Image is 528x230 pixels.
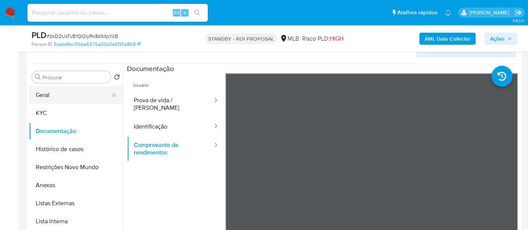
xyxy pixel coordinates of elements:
[35,74,41,80] button: Procurar
[27,8,208,18] input: Pesquise usuários ou casos...
[114,74,120,82] button: Retornar ao pedido padrão
[419,33,476,45] button: AML Data Collector
[445,9,451,16] a: Notificações
[514,9,522,17] a: Sair
[32,41,52,48] b: Person ID
[29,194,123,212] button: Listas Externas
[469,9,512,16] p: erico.trevizan@mercadopago.com.br
[42,74,108,81] input: Procurar
[29,176,123,194] button: Anexos
[32,29,47,41] b: PLD
[425,33,471,45] b: AML Data Collector
[29,158,123,176] button: Restrições Novo Mundo
[29,86,117,104] button: Geral
[280,35,299,43] div: MLB
[205,33,277,44] p: STANDBY - ROI PROPOSAL
[29,104,123,122] button: KYC
[184,9,186,16] span: s
[485,33,517,45] button: Ações
[29,140,123,158] button: Histórico de casos
[29,122,123,140] button: Documentação
[302,35,343,43] span: Risco PLD:
[54,41,141,48] a: 5cabd8ec31bbe6576a03a0a6f35a8fc8
[490,33,505,45] span: Ações
[189,8,205,18] button: search-icon
[33,45,95,52] h1: Informação do Usuário
[512,18,524,24] span: 3.163.0
[330,34,343,43] span: HIGH
[174,9,180,16] span: Alt
[397,9,437,17] span: Atalhos rápidos
[47,32,118,40] span: # zkD2UsTvB1QOiyRx8s1MpXkB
